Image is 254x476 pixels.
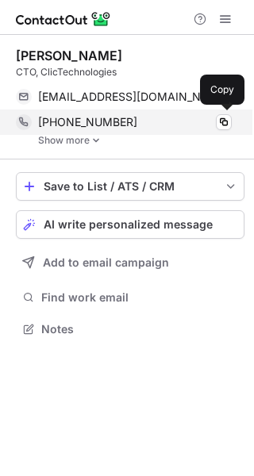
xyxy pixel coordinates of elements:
div: CTO, ClicTechnologies [16,65,244,79]
span: [EMAIL_ADDRESS][DOMAIN_NAME] [38,90,220,104]
span: Find work email [41,290,238,305]
span: [PHONE_NUMBER] [38,115,137,129]
button: AI write personalized message [16,210,244,239]
button: Notes [16,318,244,340]
img: - [91,135,101,146]
a: Show more [38,135,244,146]
span: AI write personalized message [44,218,213,231]
button: Find work email [16,286,244,309]
span: Notes [41,322,238,336]
button: save-profile-one-click [16,172,244,201]
div: Save to List / ATS / CRM [44,180,217,193]
span: Add to email campaign [43,256,169,269]
img: ContactOut v5.3.10 [16,10,111,29]
div: [PERSON_NAME] [16,48,122,63]
button: Add to email campaign [16,248,244,277]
